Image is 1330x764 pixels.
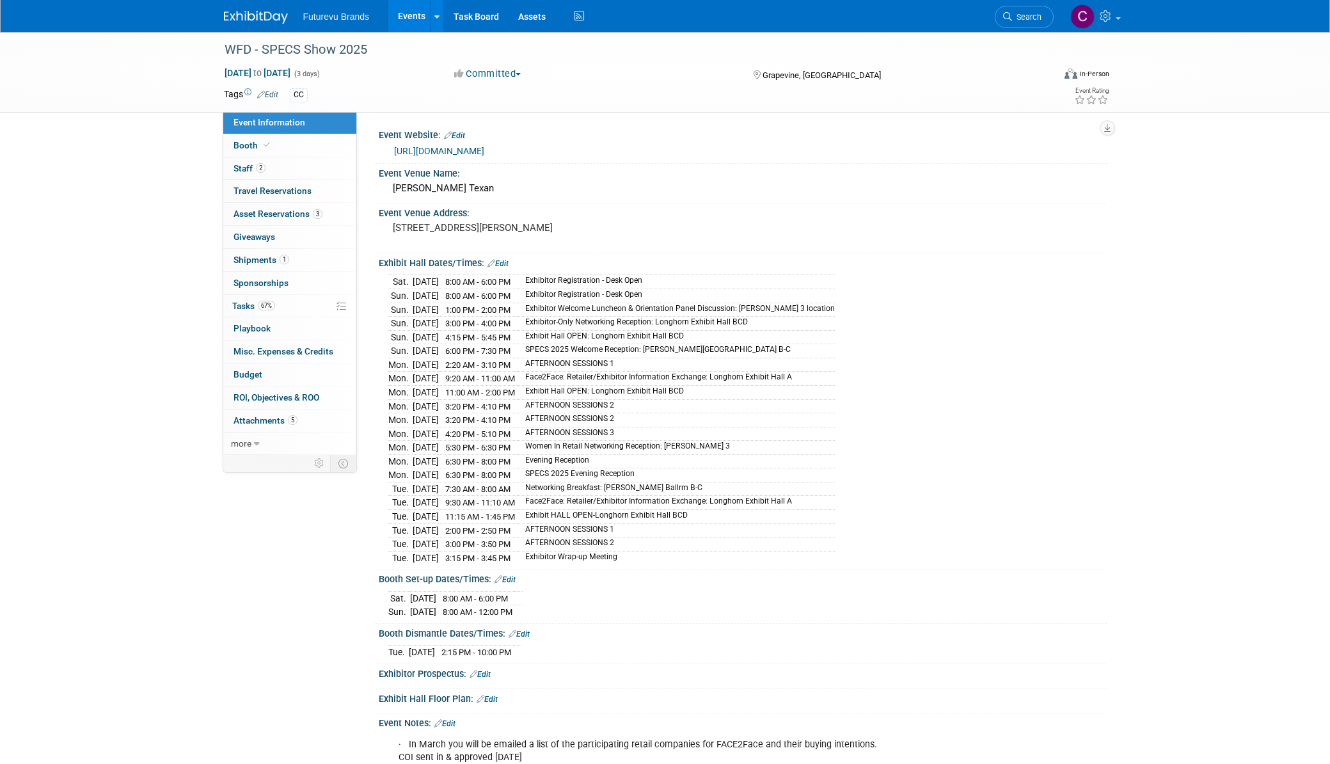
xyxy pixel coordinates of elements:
[388,468,413,482] td: Mon.
[445,346,511,356] span: 6:00 PM - 7:30 PM
[394,146,484,156] a: [URL][DOMAIN_NAME]
[251,68,264,78] span: to
[388,289,413,303] td: Sun.
[393,222,668,234] pre: [STREET_ADDRESS][PERSON_NAME]
[379,569,1107,586] div: Booth Set-up Dates/Times:
[234,323,271,333] span: Playbook
[445,429,511,439] span: 4:20 PM - 5:10 PM
[388,427,413,441] td: Mon.
[495,575,516,584] a: Edit
[445,443,511,452] span: 5:30 PM - 6:30 PM
[413,399,439,413] td: [DATE]
[379,125,1107,142] div: Event Website:
[413,427,439,441] td: [DATE]
[518,482,835,496] td: Networking Breakfast: [PERSON_NAME] Ballrm B-C
[231,438,251,449] span: more
[445,526,511,536] span: 2:00 PM - 2:50 PM
[232,301,275,311] span: Tasks
[443,607,512,617] span: 8:00 AM - 12:00 PM
[234,186,312,196] span: Travel Reservations
[388,275,413,289] td: Sat.
[223,410,356,432] a: Attachments5
[379,689,1107,706] div: Exhibit Hall Floor Plan:
[223,363,356,386] a: Budget
[413,441,439,455] td: [DATE]
[518,358,835,372] td: AFTERNOON SESSIONS 1
[223,295,356,317] a: Tasks67%
[413,358,439,372] td: [DATE]
[445,553,511,563] span: 3:15 PM - 3:45 PM
[413,468,439,482] td: [DATE]
[413,510,439,524] td: [DATE]
[518,275,835,289] td: Exhibitor Registration - Desk Open
[413,537,439,552] td: [DATE]
[445,319,511,328] span: 3:00 PM - 4:00 PM
[223,317,356,340] a: Playbook
[379,164,1107,180] div: Event Venue Name:
[379,664,1107,681] div: Exhibitor Prospectus:
[234,163,265,173] span: Staff
[234,255,289,265] span: Shipments
[518,413,835,427] td: AFTERNOON SESSIONS 2
[234,140,273,150] span: Booth
[388,605,410,619] td: Sun.
[234,346,333,356] span: Misc. Expenses & Credits
[388,372,413,386] td: Mon.
[264,141,270,148] i: Booth reservation complete
[280,255,289,264] span: 1
[224,88,278,102] td: Tags
[223,203,356,225] a: Asset Reservations3
[223,249,356,271] a: Shipments1
[234,392,319,402] span: ROI, Objectives & ROO
[413,303,439,317] td: [DATE]
[445,388,515,397] span: 11:00 AM - 2:00 PM
[223,111,356,134] a: Event Information
[450,67,526,81] button: Committed
[388,413,413,427] td: Mon.
[441,648,511,657] span: 2:15 PM - 10:00 PM
[413,496,439,510] td: [DATE]
[1074,88,1109,94] div: Event Rating
[223,340,356,363] a: Misc. Expenses & Credits
[388,179,1097,198] div: [PERSON_NAME] Texan
[409,646,435,659] td: [DATE]
[413,413,439,427] td: [DATE]
[444,131,465,140] a: Edit
[413,551,439,564] td: [DATE]
[413,330,439,344] td: [DATE]
[518,303,835,317] td: Exhibitor Welcome Luncheon & Orientation Panel Discussion: [PERSON_NAME] 3 location
[388,551,413,564] td: Tue.
[487,259,509,268] a: Edit
[379,713,1107,730] div: Event Notes:
[413,317,439,331] td: [DATE]
[379,253,1107,270] div: Exhibit Hall Dates/Times:
[445,305,511,315] span: 1:00 PM - 2:00 PM
[388,385,413,399] td: Mon.
[518,399,835,413] td: AFTERNOON SESSIONS 2
[445,457,511,466] span: 6:30 PM - 8:00 PM
[518,523,835,537] td: AFTERNOON SESSIONS 1
[518,496,835,510] td: Face2Face: Retailer/Exhibitor Information Exchange: Longhorn Exhibit Hall A
[388,510,413,524] td: Tue.
[518,510,835,524] td: Exhibit HALL OPEN-Longhorn Exhibit Hall BCD
[1065,68,1077,79] img: Format-Inperson.png
[234,117,305,127] span: Event Information
[413,454,439,468] td: [DATE]
[288,415,297,425] span: 5
[445,539,511,549] span: 3:00 PM - 3:50 PM
[763,70,881,80] span: Grapevine, [GEOGRAPHIC_DATA]
[518,454,835,468] td: Evening Reception
[223,433,356,455] a: more
[234,278,289,288] span: Sponsorships
[410,591,436,605] td: [DATE]
[257,90,278,99] a: Edit
[518,344,835,358] td: SPECS 2025 Welcome Reception: [PERSON_NAME][GEOGRAPHIC_DATA] B-C
[256,163,265,173] span: 2
[234,415,297,426] span: Attachments
[388,303,413,317] td: Sun.
[413,523,439,537] td: [DATE]
[388,317,413,331] td: Sun.
[413,385,439,399] td: [DATE]
[330,455,356,472] td: Toggle Event Tabs
[1079,69,1109,79] div: In-Person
